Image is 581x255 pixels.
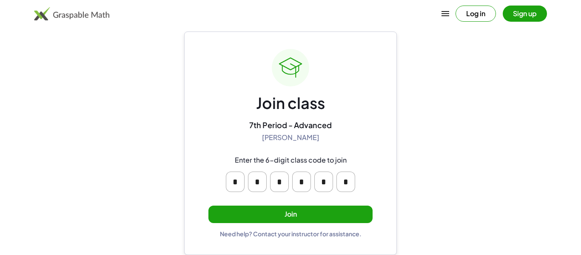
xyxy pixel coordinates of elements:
div: Need help? Contact your instructor for assistance. [220,230,362,238]
div: Enter the 6-digit class code to join [235,156,347,165]
button: Sign up [503,6,547,22]
div: 7th Period - Advanced [249,120,332,130]
div: [PERSON_NAME] [262,133,319,142]
div: Join class [256,93,325,113]
input: Please enter OTP character 4 [292,172,311,192]
button: Log in [456,6,496,22]
button: Join [208,206,373,223]
input: Please enter OTP character 6 [336,172,355,192]
input: Please enter OTP character 5 [314,172,333,192]
input: Please enter OTP character 3 [270,172,289,192]
input: Please enter OTP character 1 [226,172,245,192]
input: Please enter OTP character 2 [248,172,267,192]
